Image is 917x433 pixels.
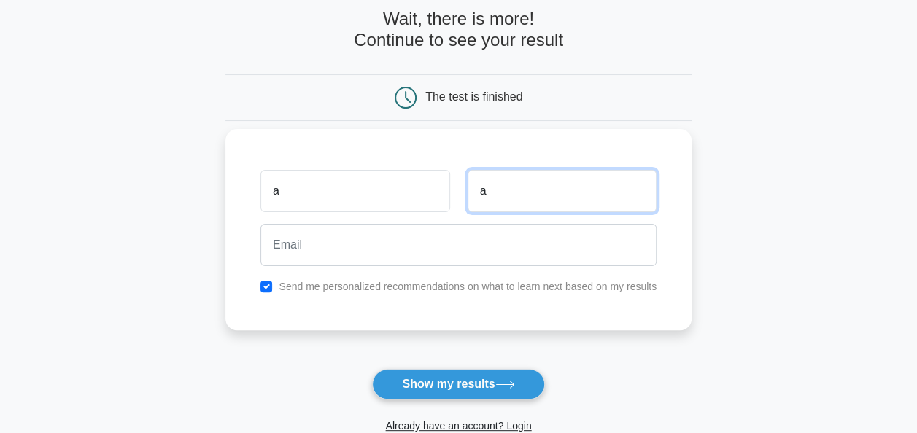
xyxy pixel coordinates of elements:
[260,224,657,266] input: Email
[425,90,522,103] div: The test is finished
[385,420,531,432] a: Already have an account? Login
[260,170,449,212] input: First name
[372,369,544,399] button: Show my results
[225,9,692,51] h4: Wait, there is more! Continue to see your result
[468,170,657,212] input: Last name
[279,281,657,292] label: Send me personalized recommendations on what to learn next based on my results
